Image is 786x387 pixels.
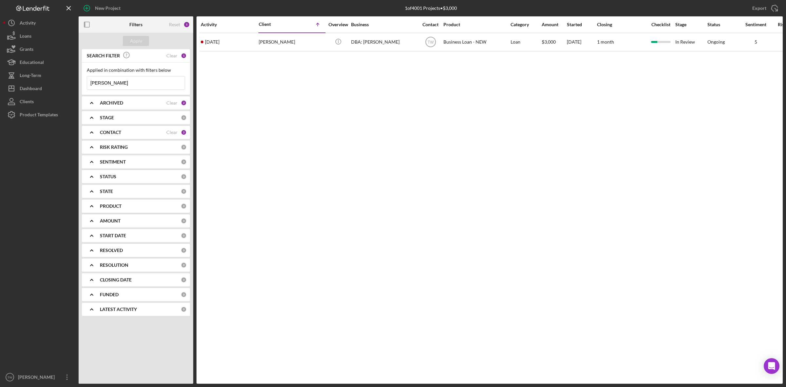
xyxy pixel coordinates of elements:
b: RESOLUTION [100,262,128,268]
div: Long-Term [20,69,41,84]
div: 5 [739,39,772,45]
div: Loans [20,29,31,44]
div: 1 [181,53,187,59]
button: Clients [3,95,75,108]
b: SENTIMENT [100,159,126,164]
div: 0 [181,188,187,194]
b: Filters [129,22,142,27]
div: Grants [20,43,33,57]
div: Contact [418,22,443,27]
b: STATE [100,189,113,194]
b: ARCHIVED [100,100,123,106]
div: DBA: [PERSON_NAME] [351,33,417,51]
div: 0 [181,174,187,180]
div: 0 [181,292,187,298]
div: Checklist [647,22,675,27]
b: FUNDED [100,292,119,297]
div: Clear [166,53,178,58]
div: Clear [166,100,178,106]
div: 2 [181,100,187,106]
div: 0 [181,233,187,239]
text: TW [8,376,13,379]
b: STATUS [100,174,116,179]
div: Applied in combination with filters below [87,68,185,73]
div: Clients [20,95,34,110]
div: Ongoing [707,39,725,45]
b: RESOLVED [100,248,123,253]
button: TW[PERSON_NAME] [3,371,75,384]
div: Stage [675,22,707,27]
button: New Project [79,2,127,15]
b: SEARCH FILTER [87,53,120,58]
div: Educational [20,56,44,70]
b: STAGE [100,115,114,120]
div: Amount [542,22,566,27]
b: LATEST ACTIVITY [100,307,137,312]
div: Reset [169,22,180,27]
button: Export [746,2,783,15]
button: Product Templates [3,108,75,121]
div: [PERSON_NAME] [16,371,59,385]
div: Clear [166,130,178,135]
div: 0 [181,247,187,253]
div: Apply [130,36,142,46]
div: [PERSON_NAME] [259,33,324,51]
div: 0 [181,218,187,224]
div: Open Intercom Messenger [764,358,779,374]
b: START DATE [100,233,126,238]
div: Product Templates [20,108,58,123]
div: Overview [326,22,350,27]
div: Status [707,22,739,27]
div: 2 [181,129,187,135]
button: Long-Term [3,69,75,82]
div: Category [511,22,541,27]
button: Dashboard [3,82,75,95]
div: Closing [597,22,646,27]
div: New Project [95,2,121,15]
div: Activity [201,22,258,27]
button: Activity [3,16,75,29]
b: PRODUCT [100,203,122,209]
div: 5 [183,21,190,28]
b: CLOSING DATE [100,277,132,282]
div: 0 [181,115,187,121]
div: 0 [181,277,187,283]
div: Loan [511,33,541,51]
button: Apply [123,36,149,46]
div: Activity [20,16,36,31]
div: 0 [181,159,187,165]
div: Business Loan - NEW [443,33,509,51]
div: 0 [181,262,187,268]
div: In Review [675,33,707,51]
div: Client [259,22,291,27]
div: 1 of 4001 Projects • $3,000 [405,6,457,11]
text: TW [427,40,434,45]
time: 1 month [597,39,614,45]
div: 0 [181,203,187,209]
div: Sentiment [739,22,772,27]
div: Dashboard [20,82,42,97]
b: RISK RATING [100,145,128,150]
div: $3,000 [542,33,566,51]
b: AMOUNT [100,218,121,223]
div: Export [752,2,766,15]
button: Loans [3,29,75,43]
div: Business [351,22,417,27]
div: [DATE] [567,33,596,51]
div: 0 [181,144,187,150]
div: Product [443,22,509,27]
div: 0 [181,306,187,312]
div: Started [567,22,596,27]
button: Grants [3,43,75,56]
button: Educational [3,56,75,69]
time: 2025-08-08 18:35 [205,39,219,45]
b: CONTACT [100,130,121,135]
